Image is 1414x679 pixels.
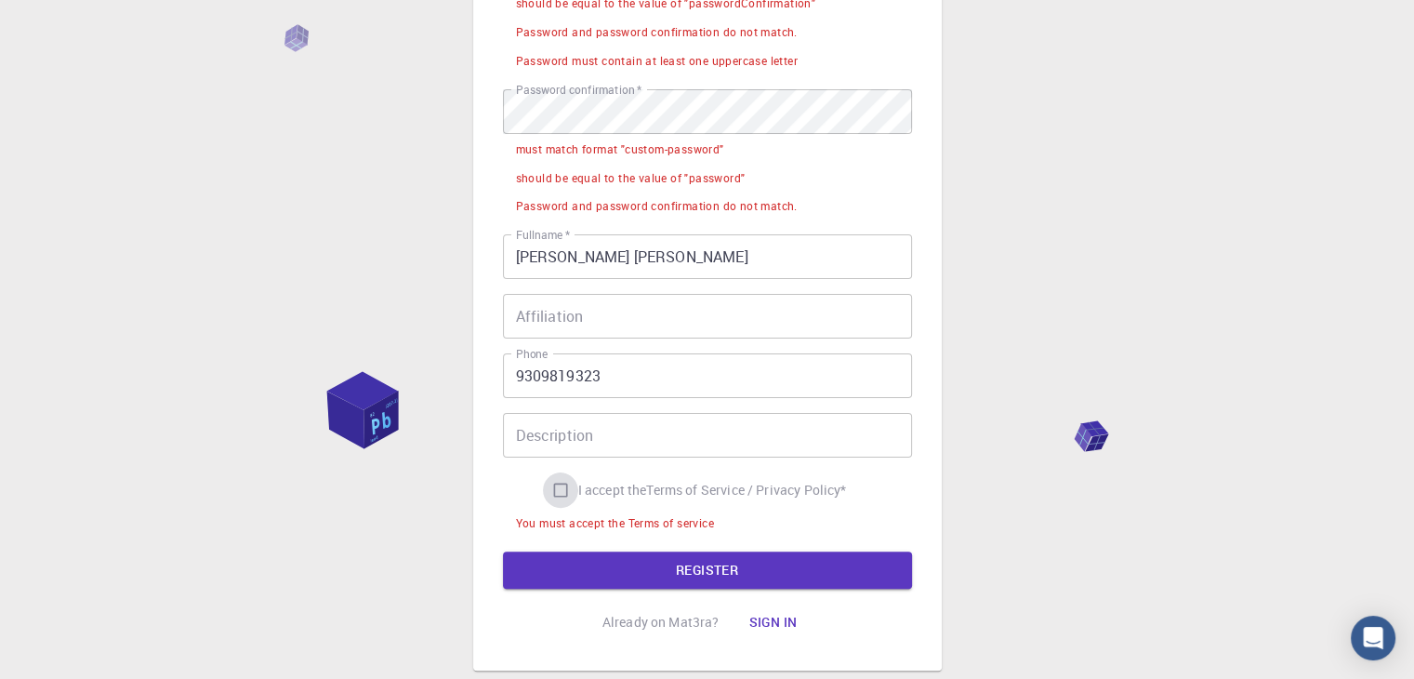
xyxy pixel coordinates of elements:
label: Password confirmation [516,82,641,98]
button: Sign in [733,604,812,641]
label: Phone [516,346,548,362]
div: should be equal to the value of "password" [516,169,746,188]
div: Password and password confirmation do not match. [516,23,798,42]
button: REGISTER [503,552,912,589]
div: Password and password confirmation do not match. [516,197,798,216]
div: You must accept the Terms of service [516,514,714,533]
label: Fullname [516,227,570,243]
span: I accept the [578,481,647,499]
p: Terms of Service / Privacy Policy * [646,481,846,499]
div: Open Intercom Messenger [1351,616,1395,660]
a: Terms of Service / Privacy Policy* [646,481,846,499]
div: must match format "custom-password" [516,140,724,159]
p: Already on Mat3ra? [602,613,720,632]
div: Password must contain at least one uppercase letter [516,52,798,71]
